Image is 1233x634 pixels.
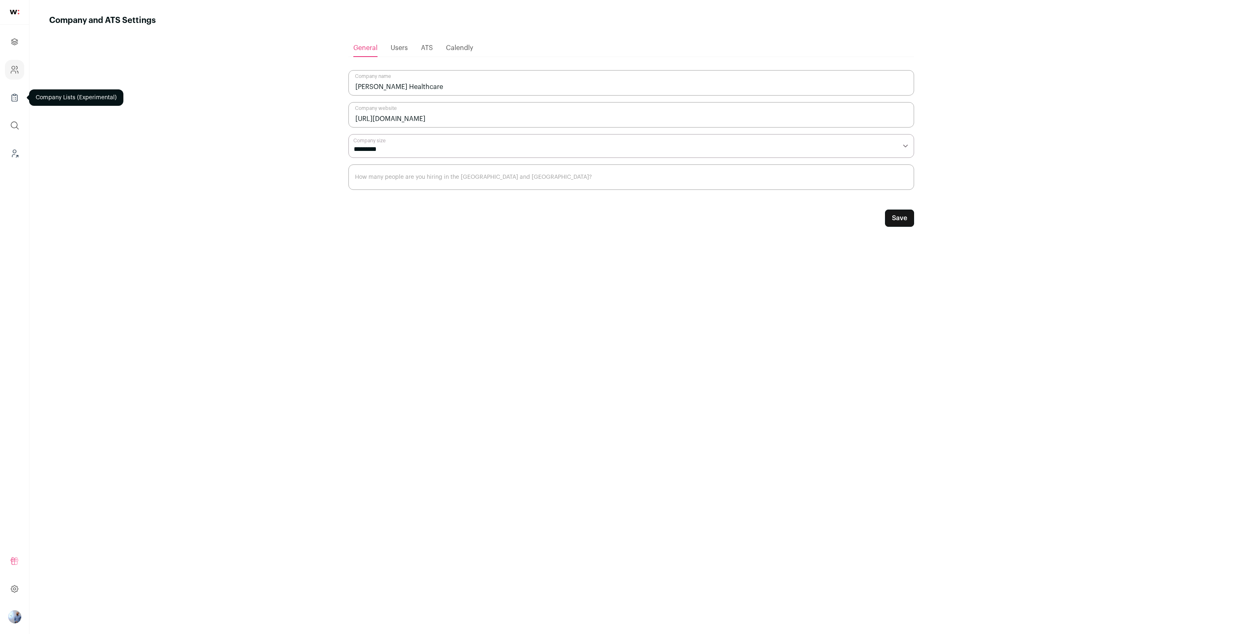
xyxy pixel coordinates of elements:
span: General [353,45,378,51]
input: Company website [348,102,914,128]
img: 97332-medium_jpg [8,610,21,623]
a: Users [391,40,408,56]
a: Company and ATS Settings [5,60,24,80]
img: wellfound-shorthand-0d5821cbd27db2630d0214b213865d53afaa358527fdda9d0ea32b1df1b89c2c.svg [10,10,19,14]
a: Leads (Backoffice) [5,144,24,163]
div: Company Lists (Experimental) [29,89,123,106]
span: Users [391,45,408,51]
span: Calendly [446,45,473,51]
span: ATS [421,45,433,51]
input: How many people are you hiring in the US and Canada? [348,164,914,190]
h1: Company and ATS Settings [49,15,156,26]
button: Save [885,210,914,227]
button: Open dropdown [8,610,21,623]
a: ATS [421,40,433,56]
a: Projects [5,32,24,52]
input: Company name [348,70,914,96]
a: Calendly [446,40,473,56]
a: Company Lists [5,88,24,107]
